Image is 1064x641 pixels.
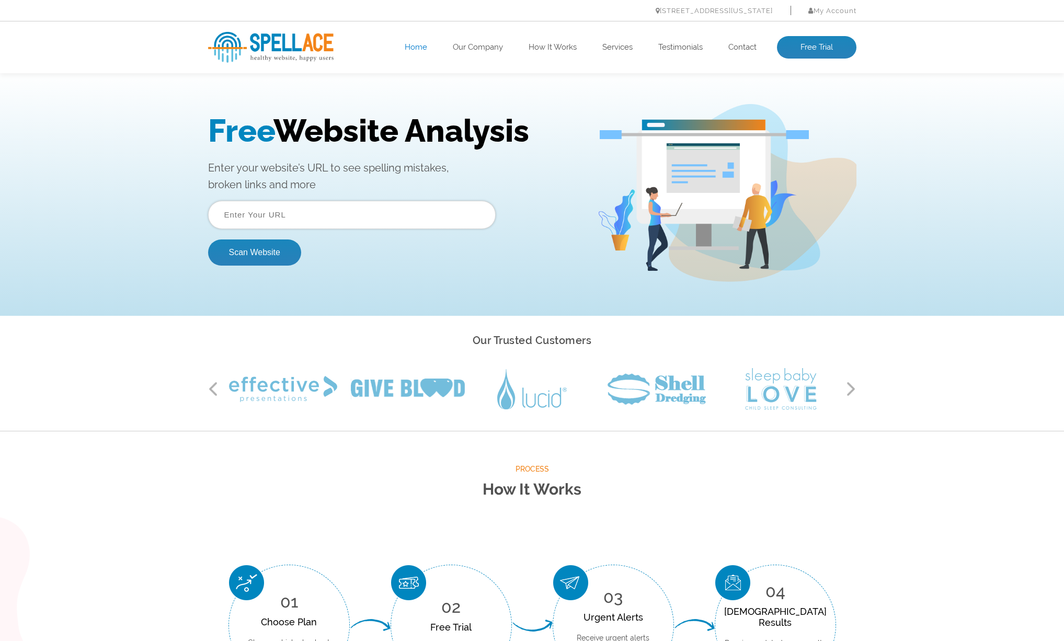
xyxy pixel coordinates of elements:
img: Free Trial [391,565,426,600]
img: Choose Plan [229,565,264,600]
div: [DEMOGRAPHIC_DATA] Results [724,606,827,628]
img: Free Webiste Analysis [597,34,856,212]
h2: Our Trusted Customers [208,331,856,350]
span: Process [208,463,856,476]
img: Sleep Baby Love [745,368,817,410]
button: Next [846,381,856,397]
span: 01 [280,592,298,611]
input: Enter Your URL [208,131,496,159]
span: Free [208,42,273,79]
button: Scan Website [208,169,301,196]
button: Previous [208,381,219,397]
span: 02 [441,597,461,616]
img: Free Webiste Analysis [600,62,809,71]
img: Shell Dredging [608,373,706,405]
p: Enter your website’s URL to see spelling mistakes, broken links and more [208,89,581,123]
span: 03 [603,587,623,606]
h1: Website Analysis [208,42,581,79]
img: Urgent Alerts [553,565,588,600]
div: Urgent Alerts [569,612,658,623]
div: Free Trial [416,622,486,633]
img: Lucid [497,369,567,409]
div: Choose Plan [245,616,334,627]
img: Effective [229,376,337,402]
img: Scan Result [715,565,750,600]
h2: How It Works [208,476,856,503]
span: 04 [765,581,785,601]
img: Give Blood [351,379,465,399]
